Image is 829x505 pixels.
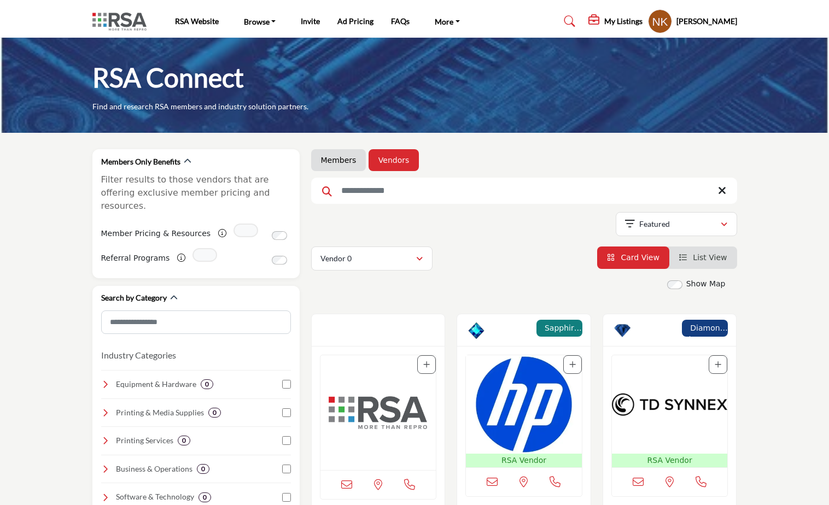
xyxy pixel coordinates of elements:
[337,16,373,26] a: Ad Pricing
[178,436,190,445] div: 0 Results For Printing Services
[468,455,580,466] p: RSA Vendor
[604,16,643,26] h5: My Listings
[101,349,176,362] button: Industry Categories
[182,437,186,444] b: 0
[676,16,737,27] h5: [PERSON_NAME]
[612,355,728,467] a: Open Listing in new tab
[423,360,430,369] a: Add To List
[201,379,213,389] div: 0 Results For Equipment & Hardware
[116,491,194,502] h4: Software & Technology: Advanced software and digital tools for print management, automation, and ...
[201,465,205,473] b: 0
[92,61,244,95] h1: RSA Connect
[553,13,582,30] a: Search
[597,246,669,269] li: Card View
[320,355,436,470] a: Open Listing in new tab
[101,173,291,213] p: Filter results to those vendors that are offering exclusive member pricing and resources.
[607,253,659,262] a: View Card
[213,409,217,416] b: 0
[92,13,152,31] img: Site Logo
[588,15,643,28] div: My Listings
[648,9,672,33] button: Show hide supplier dropdown
[101,249,170,268] label: Referral Programs
[282,493,291,502] input: Select Software & Technology checkbox
[427,14,468,29] a: More
[321,155,357,166] a: Members
[101,224,211,243] label: Member Pricing & Resources
[282,436,291,445] input: Select Printing Services checkbox
[679,253,727,262] a: View List
[378,155,409,166] a: Vendors
[616,212,737,236] button: Featured
[686,278,726,290] label: Show Map
[612,355,728,454] img: TD Synnex
[203,494,207,501] b: 0
[282,465,291,473] input: Select Business & Operations checkbox
[116,379,196,390] h4: Equipment & Hardware : Top-quality printers, copiers, and finishing equipment to enhance efficien...
[391,16,410,26] a: FAQs
[197,464,209,474] div: 0 Results For Business & Operations
[116,435,173,446] h4: Printing Services: Professional printing solutions, including large-format, digital, and offset p...
[272,231,287,240] input: Switch to Member Pricing & Resources
[569,360,576,369] a: Add To List
[693,253,727,262] span: List View
[466,355,582,454] img: HP Inc.
[311,178,737,204] input: Search Keyword
[236,14,284,29] a: Browse
[320,355,436,470] img: Reprographic Services Association (RSA)
[466,355,582,467] a: Open Listing in new tab
[685,322,725,334] p: Diamond Sponsor
[282,380,291,389] input: Select Equipment & Hardware checkbox
[205,380,209,388] b: 0
[116,407,204,418] h4: Printing & Media Supplies: A wide range of high-quality paper, films, inks, and specialty materia...
[468,322,484,339] img: Sapphire Badge Icon
[101,292,167,303] h2: Search by Category
[320,253,352,264] p: Vendor 0
[639,219,670,230] p: Featured
[101,310,291,334] input: Search Category
[199,492,211,502] div: 0 Results For Software & Technology
[92,101,308,112] p: Find and research RSA members and industry solution partners.
[621,253,659,262] span: Card View
[301,16,320,26] a: Invite
[116,463,192,474] h4: Business & Operations: Essential resources for financial management, marketing, and operations to...
[311,246,433,271] button: Vendor 0
[101,156,180,167] h2: Members Only Benefits
[614,322,630,339] img: Diamond Badge Icon
[208,408,221,418] div: 0 Results For Printing & Media Supplies
[614,455,726,466] p: RSA Vendor
[175,16,219,26] a: RSA Website
[540,322,579,334] p: Sapphire Sponsor
[715,360,721,369] a: Add To List
[272,256,287,265] input: Switch to Referral Programs
[669,246,737,269] li: List View
[282,408,291,417] input: Select Printing & Media Supplies checkbox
